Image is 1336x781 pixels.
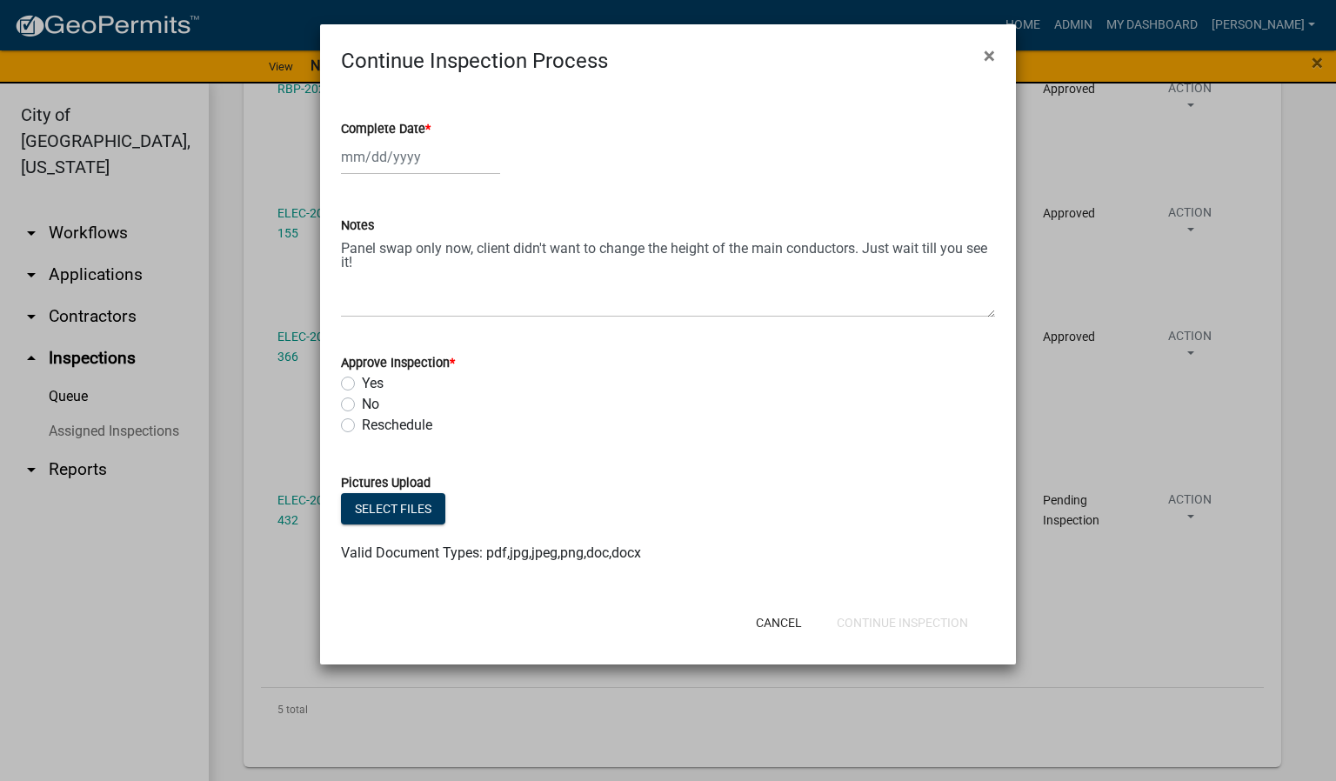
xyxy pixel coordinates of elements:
label: Pictures Upload [341,477,431,490]
button: Continue Inspection [823,607,982,638]
label: Yes [362,373,384,394]
h4: Continue Inspection Process [341,45,608,77]
label: Notes [341,220,374,232]
label: Reschedule [362,415,432,436]
button: Close [970,31,1009,80]
label: Approve Inspection [341,357,455,370]
span: Valid Document Types: pdf,jpg,jpeg,png,doc,docx [341,544,641,561]
label: Complete Date [341,123,431,136]
button: Select files [341,493,445,524]
label: No [362,394,379,415]
span: × [984,43,995,68]
button: Cancel [742,607,816,638]
input: mm/dd/yyyy [341,139,500,175]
